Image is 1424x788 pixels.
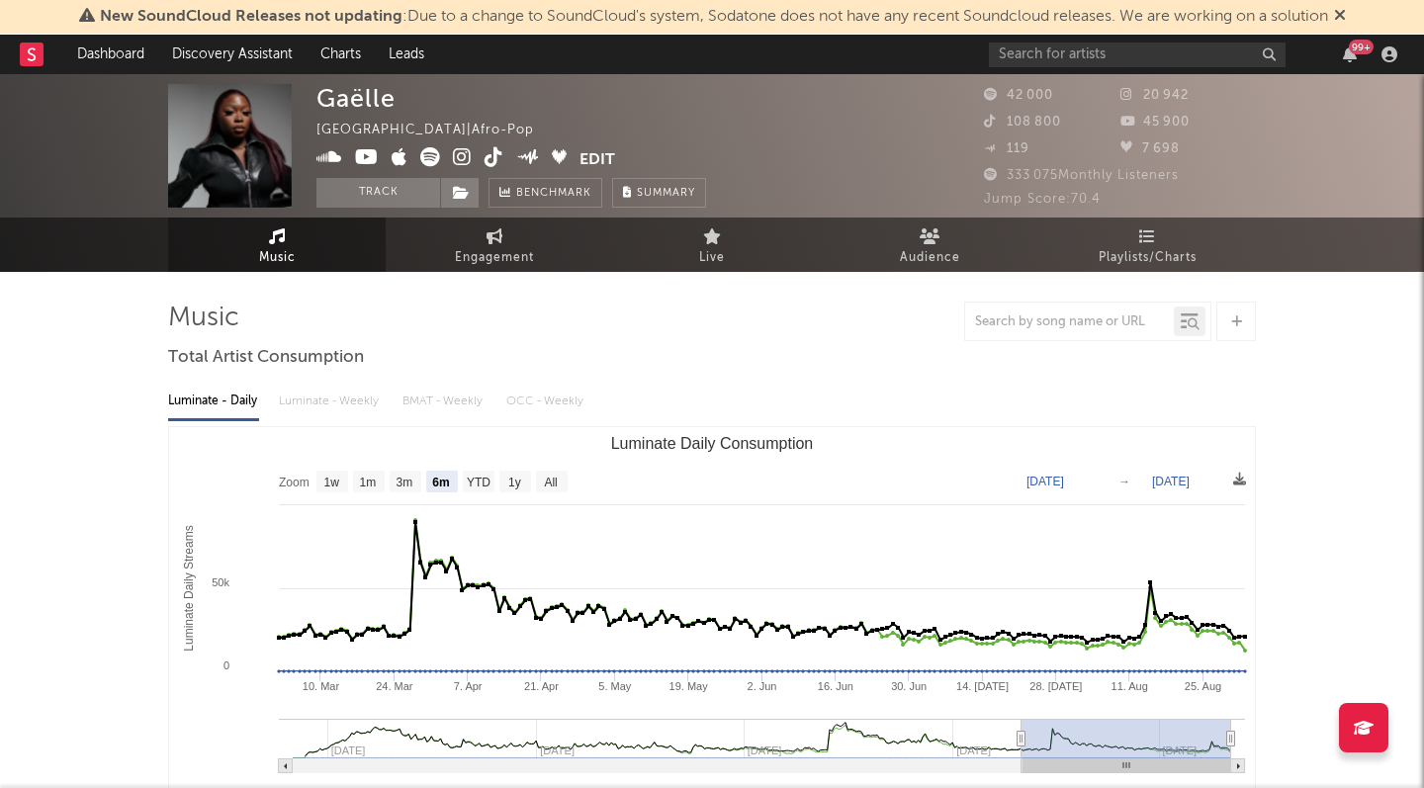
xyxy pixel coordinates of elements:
[984,142,1029,155] span: 119
[516,182,591,206] span: Benchmark
[748,680,777,692] text: 2. Jun
[1120,116,1190,129] span: 45 900
[984,169,1179,182] span: 333 075 Monthly Listeners
[1343,46,1357,62] button: 99+
[303,680,340,692] text: 10. Mar
[1152,475,1190,488] text: [DATE]
[821,218,1038,272] a: Audience
[1026,475,1064,488] text: [DATE]
[1185,680,1221,692] text: 25. Aug
[316,119,557,142] div: [GEOGRAPHIC_DATA] | Afro-Pop
[598,680,632,692] text: 5. May
[467,476,490,489] text: YTD
[489,178,602,208] a: Benchmark
[455,246,534,270] span: Engagement
[316,84,396,113] div: Gaëlle
[168,218,386,272] a: Music
[603,218,821,272] a: Live
[223,659,229,671] text: 0
[699,246,725,270] span: Live
[956,680,1009,692] text: 14. [DATE]
[158,35,307,74] a: Discovery Assistant
[1120,89,1189,102] span: 20 942
[432,476,449,489] text: 6m
[984,116,1061,129] span: 108 800
[100,9,1328,25] span: : Due to a change to SoundCloud's system, Sodatone does not have any recent Soundcloud releases. ...
[397,476,413,489] text: 3m
[100,9,402,25] span: New SoundCloud Releases not updating
[182,525,196,651] text: Luminate Daily Streams
[612,178,706,208] button: Summary
[1112,680,1148,692] text: 11. Aug
[1038,218,1256,272] a: Playlists/Charts
[1334,9,1346,25] span: Dismiss
[386,218,603,272] a: Engagement
[508,476,521,489] text: 1y
[984,89,1053,102] span: 42 000
[375,35,438,74] a: Leads
[891,680,927,692] text: 30. Jun
[524,680,559,692] text: 21. Apr
[900,246,960,270] span: Audience
[307,35,375,74] a: Charts
[168,346,364,370] span: Total Artist Consumption
[376,680,413,692] text: 24. Mar
[611,435,814,452] text: Luminate Daily Consumption
[316,178,440,208] button: Track
[669,680,709,692] text: 19. May
[168,385,259,418] div: Luminate - Daily
[259,246,296,270] span: Music
[324,476,340,489] text: 1w
[1029,680,1082,692] text: 28. [DATE]
[63,35,158,74] a: Dashboard
[454,680,483,692] text: 7. Apr
[984,193,1101,206] span: Jump Score: 70.4
[1120,142,1180,155] span: 7 698
[965,314,1174,330] input: Search by song name or URL
[279,476,310,489] text: Zoom
[1099,246,1197,270] span: Playlists/Charts
[989,43,1286,67] input: Search for artists
[818,680,853,692] text: 16. Jun
[544,476,557,489] text: All
[212,576,229,588] text: 50k
[637,188,695,199] span: Summary
[1349,40,1374,54] div: 99 +
[1118,475,1130,488] text: →
[360,476,377,489] text: 1m
[579,147,615,172] button: Edit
